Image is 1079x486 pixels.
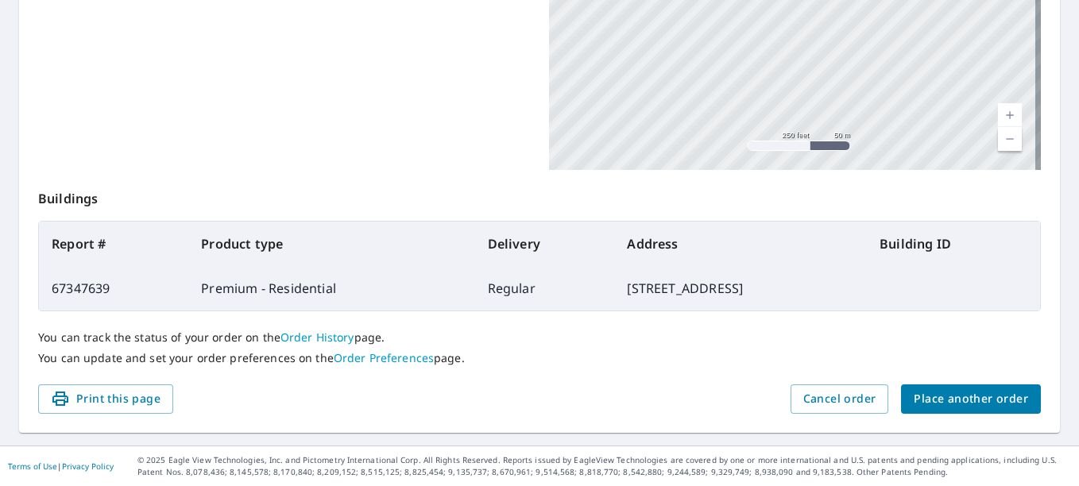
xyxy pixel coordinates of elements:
span: Cancel order [803,389,876,409]
th: Building ID [867,222,1040,266]
p: Buildings [38,170,1041,221]
p: You can track the status of your order on the page. [38,330,1041,345]
p: © 2025 Eagle View Technologies, Inc. and Pictometry International Corp. All Rights Reserved. Repo... [137,454,1071,478]
span: Print this page [51,389,160,409]
td: 67347639 [39,266,188,310]
th: Product type [188,222,474,266]
a: Current Level 17, Zoom In [998,103,1022,127]
a: Privacy Policy [62,461,114,472]
th: Delivery [475,222,615,266]
p: | [8,461,114,471]
a: Current Level 17, Zoom Out [998,127,1022,151]
td: Regular [475,266,615,310]
a: Order Preferences [334,350,434,365]
td: Premium - Residential [188,266,474,310]
button: Print this page [38,384,173,414]
th: Address [614,222,867,266]
button: Place another order [901,384,1041,414]
a: Terms of Use [8,461,57,472]
p: You can update and set your order preferences on the page. [38,351,1041,365]
th: Report # [39,222,188,266]
a: Order History [280,330,354,345]
span: Place another order [914,389,1028,409]
td: [STREET_ADDRESS] [614,266,867,310]
button: Cancel order [791,384,889,414]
